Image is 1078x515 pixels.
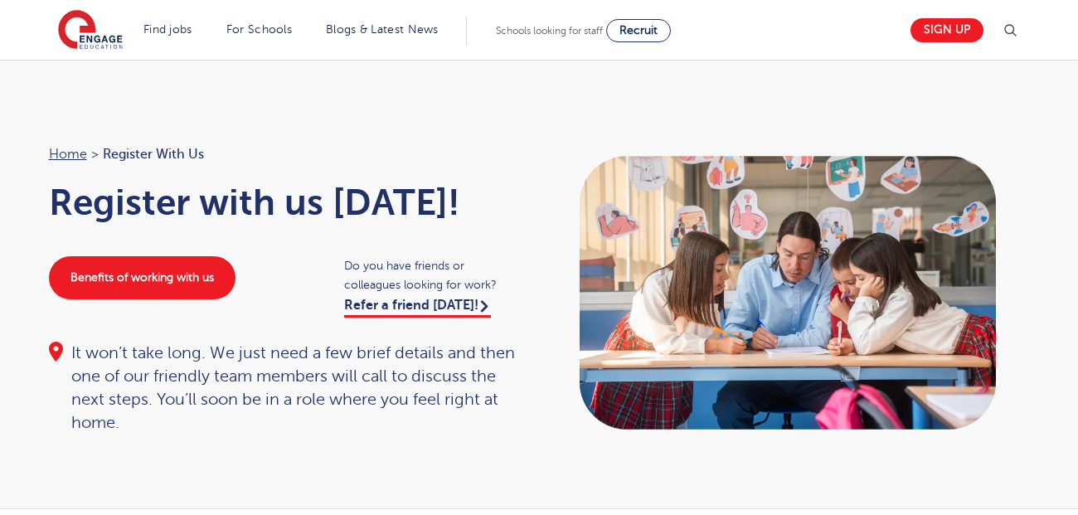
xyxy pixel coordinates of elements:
[606,19,671,42] a: Recruit
[49,143,523,165] nav: breadcrumb
[91,147,99,162] span: >
[49,147,87,162] a: Home
[344,298,491,318] a: Refer a friend [DATE]!
[619,24,658,36] span: Recruit
[344,256,522,294] span: Do you have friends or colleagues looking for work?
[58,10,123,51] img: Engage Education
[49,182,523,223] h1: Register with us [DATE]!
[103,143,204,165] span: Register with us
[49,256,236,299] a: Benefits of working with us
[910,18,983,42] a: Sign up
[226,23,292,36] a: For Schools
[326,23,439,36] a: Blogs & Latest News
[143,23,192,36] a: Find jobs
[496,25,603,36] span: Schools looking for staff
[49,342,523,435] div: It won’t take long. We just need a few brief details and then one of our friendly team members wi...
